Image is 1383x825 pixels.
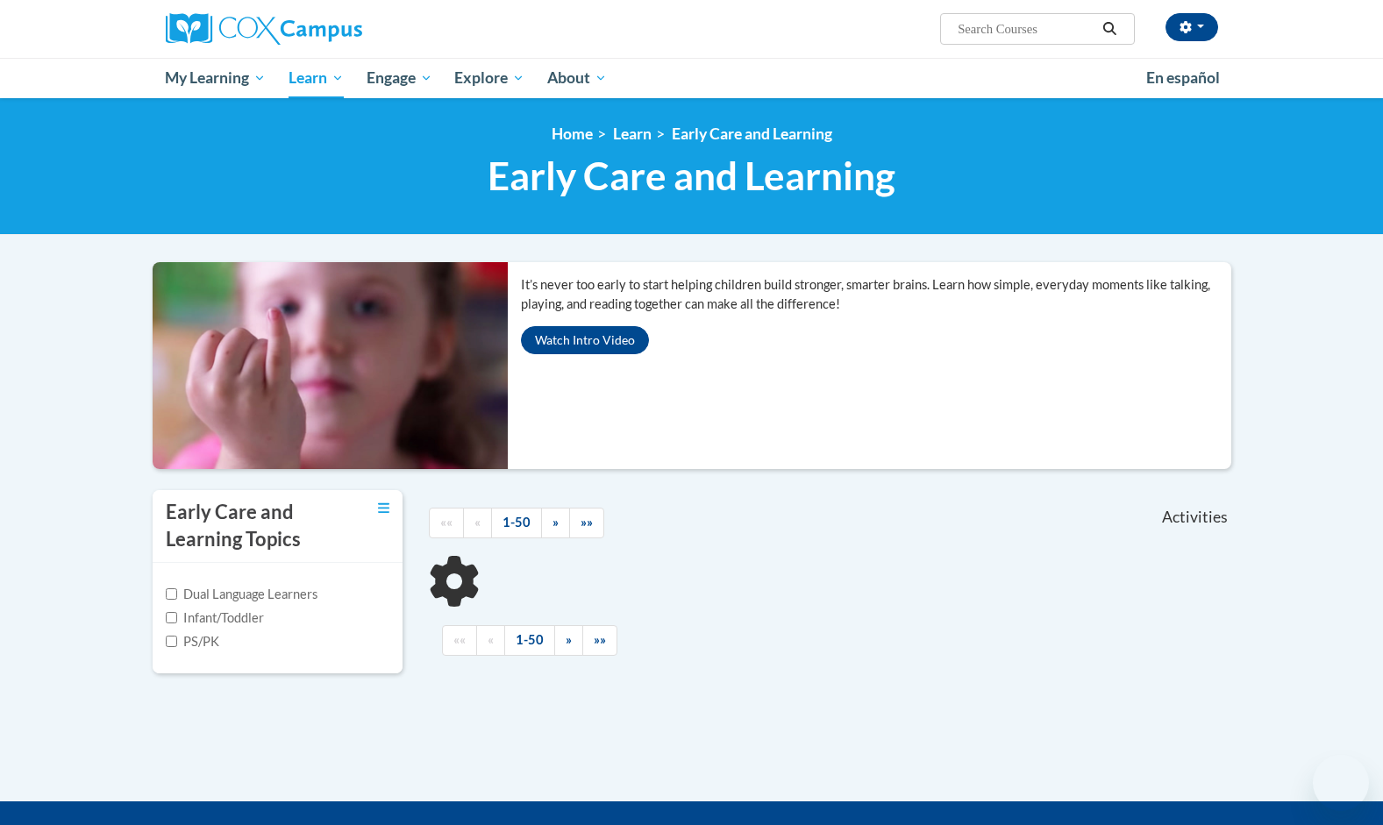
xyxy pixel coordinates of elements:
[1162,508,1228,527] span: Activities
[581,515,593,530] span: »»
[613,124,652,143] a: Learn
[569,508,604,538] a: End
[547,68,607,89] span: About
[582,625,617,656] a: End
[442,625,477,656] a: Begining
[552,124,593,143] a: Home
[454,68,524,89] span: Explore
[166,632,219,651] label: PS/PK
[165,68,266,89] span: My Learning
[166,636,177,647] input: Checkbox for Options
[554,625,583,656] a: Next
[166,588,177,600] input: Checkbox for Options
[139,58,1244,98] div: Main menu
[166,13,499,45] a: Cox Campus
[166,13,362,45] img: Cox Campus
[443,58,536,98] a: Explore
[463,508,492,538] a: Previous
[504,625,555,656] a: 1-50
[491,508,542,538] a: 1-50
[566,632,572,647] span: »
[166,608,264,628] label: Infant/Toddler
[289,68,344,89] span: Learn
[672,124,832,143] a: Early Care and Learning
[1096,18,1123,39] button: Search
[1135,60,1231,96] a: En español
[154,58,278,98] a: My Learning
[378,499,389,518] a: Toggle collapse
[355,58,444,98] a: Engage
[488,153,895,199] span: Early Care and Learning
[476,625,505,656] a: Previous
[166,499,332,553] h3: Early Care and Learning Topics
[277,58,355,98] a: Learn
[536,58,618,98] a: About
[1313,755,1369,811] iframe: Button to launch messaging window
[453,632,466,647] span: ««
[1166,13,1218,41] button: Account Settings
[440,515,453,530] span: ««
[541,508,570,538] a: Next
[956,18,1096,39] input: Search Courses
[429,508,464,538] a: Begining
[594,632,606,647] span: »»
[488,632,494,647] span: «
[166,585,317,604] label: Dual Language Learners
[474,515,481,530] span: «
[521,326,649,354] button: Watch Intro Video
[552,515,559,530] span: »
[166,612,177,623] input: Checkbox for Options
[521,275,1231,314] p: It’s never too early to start helping children build stronger, smarter brains. Learn how simple, ...
[367,68,432,89] span: Engage
[1146,68,1220,87] span: En español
